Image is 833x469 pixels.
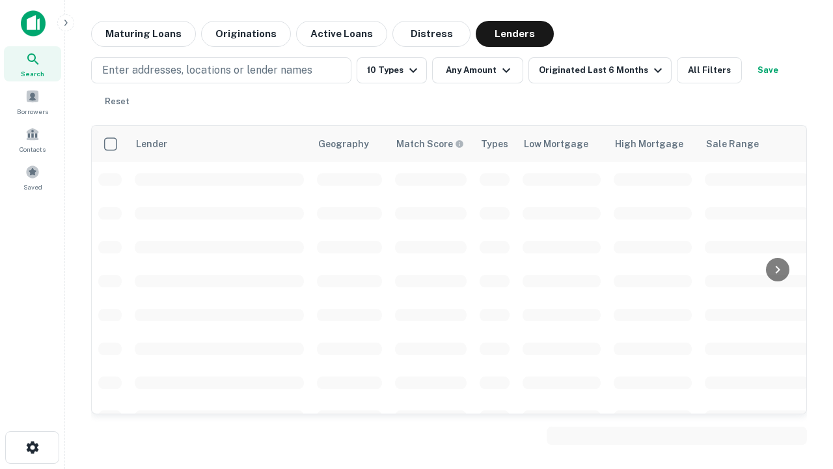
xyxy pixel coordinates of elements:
button: Maturing Loans [91,21,196,47]
button: All Filters [677,57,742,83]
h6: Match Score [396,137,461,151]
th: Lender [128,126,310,162]
button: Save your search to get updates of matches that match your search criteria. [747,57,789,83]
div: Originated Last 6 Months [539,63,666,78]
button: 10 Types [357,57,427,83]
th: Geography [310,126,389,162]
th: Low Mortgage [516,126,607,162]
a: Saved [4,160,61,195]
iframe: Chat Widget [768,323,833,386]
a: Borrowers [4,84,61,119]
a: Contacts [4,122,61,157]
div: Sale Range [706,136,759,152]
button: Any Amount [432,57,523,83]
button: Distress [392,21,471,47]
button: Enter addresses, locations or lender names [91,57,351,83]
p: Enter addresses, locations or lender names [102,63,312,78]
div: Capitalize uses an advanced AI algorithm to match your search with the best lender. The match sco... [396,137,464,151]
img: capitalize-icon.png [21,10,46,36]
div: Geography [318,136,369,152]
div: Low Mortgage [524,136,588,152]
th: Types [473,126,516,162]
th: Capitalize uses an advanced AI algorithm to match your search with the best lender. The match sco... [389,126,473,162]
div: Types [481,136,508,152]
span: Contacts [20,144,46,154]
a: Search [4,46,61,81]
button: Reset [96,89,138,115]
span: Borrowers [17,106,48,117]
div: High Mortgage [615,136,683,152]
button: Lenders [476,21,554,47]
div: Lender [136,136,167,152]
button: Originated Last 6 Months [528,57,672,83]
span: Search [21,68,44,79]
th: Sale Range [698,126,815,162]
th: High Mortgage [607,126,698,162]
button: Active Loans [296,21,387,47]
button: Originations [201,21,291,47]
span: Saved [23,182,42,192]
